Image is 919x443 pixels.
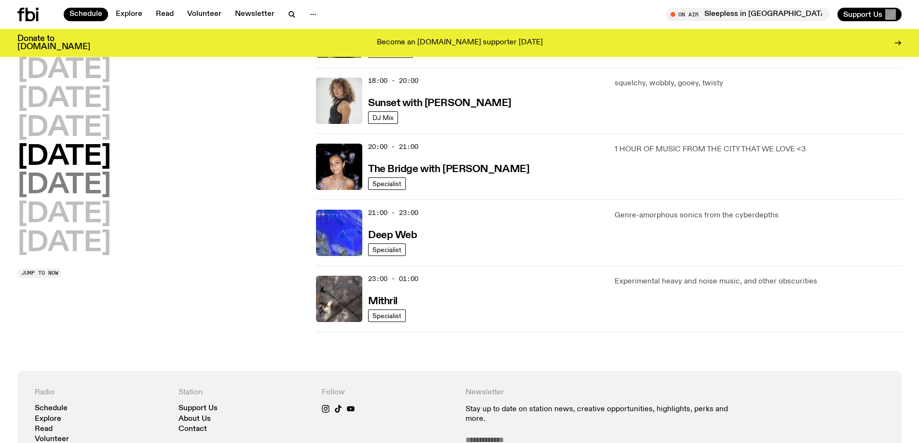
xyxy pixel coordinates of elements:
[178,388,311,397] h4: Station
[615,144,902,155] p: 1 HOUR OF MUSIC FROM THE CITY THAT WE LOVE <3
[377,39,543,47] p: Become an [DOMAIN_NAME] supporter [DATE]
[368,295,398,307] a: Mithril
[368,309,406,322] a: Specialist
[322,388,454,397] h4: Follow
[110,8,148,21] a: Explore
[368,177,406,190] a: Specialist
[368,208,418,217] span: 21:00 - 23:00
[35,426,53,433] a: Read
[368,230,417,241] h3: Deep Web
[17,35,90,51] h3: Donate to [DOMAIN_NAME]
[178,405,218,412] a: Support Us
[178,416,211,423] a: About Us
[17,230,111,257] button: [DATE]
[372,114,394,121] span: DJ Mix
[368,243,406,256] a: Specialist
[466,405,741,423] p: Stay up to date on station news, creative opportunities, highlights, perks and more.
[64,8,108,21] a: Schedule
[615,78,902,89] p: squelchy, wobbly, gooey, twisty
[466,388,741,397] h4: Newsletter
[17,201,111,228] button: [DATE]
[843,10,882,19] span: Support Us
[372,180,401,187] span: Specialist
[35,388,167,397] h4: Radio
[837,8,902,21] button: Support Us
[368,76,418,85] span: 18:00 - 20:00
[372,312,401,319] span: Specialist
[181,8,227,21] a: Volunteer
[178,426,207,433] a: Contact
[35,416,61,423] a: Explore
[368,228,417,241] a: Deep Web
[368,98,511,108] h3: Sunset with [PERSON_NAME]
[229,8,280,21] a: Newsletter
[35,405,68,412] a: Schedule
[17,144,111,171] button: [DATE]
[316,78,362,124] img: Tangela looks past her left shoulder into the camera with an inquisitive look. She is wearing a s...
[17,115,111,142] button: [DATE]
[368,164,529,175] h3: The Bridge with [PERSON_NAME]
[17,172,111,199] button: [DATE]
[368,96,511,108] a: Sunset with [PERSON_NAME]
[316,210,362,256] img: An abstract artwork, in bright blue with amorphous shapes, illustrated shimmers and small drawn c...
[17,86,111,113] button: [DATE]
[150,8,179,21] a: Read
[372,246,401,253] span: Specialist
[368,162,529,175] a: The Bridge with [PERSON_NAME]
[368,142,418,151] span: 20:00 - 21:00
[368,296,398,307] h3: Mithril
[17,57,111,84] button: [DATE]
[316,276,362,322] img: An abstract artwork in mostly grey, with a textural cross in the centre. There are metallic and d...
[21,270,58,276] span: Jump to now
[666,8,830,21] button: On AirSleepless in [GEOGRAPHIC_DATA]
[17,268,62,278] button: Jump to now
[615,276,902,287] p: Experimental heavy and noise music, and other obscurities
[368,274,418,283] span: 23:00 - 01:00
[35,436,69,443] a: Volunteer
[615,210,902,221] p: Genre-amorphous sonics from the cyberdepths
[368,111,398,124] a: DJ Mix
